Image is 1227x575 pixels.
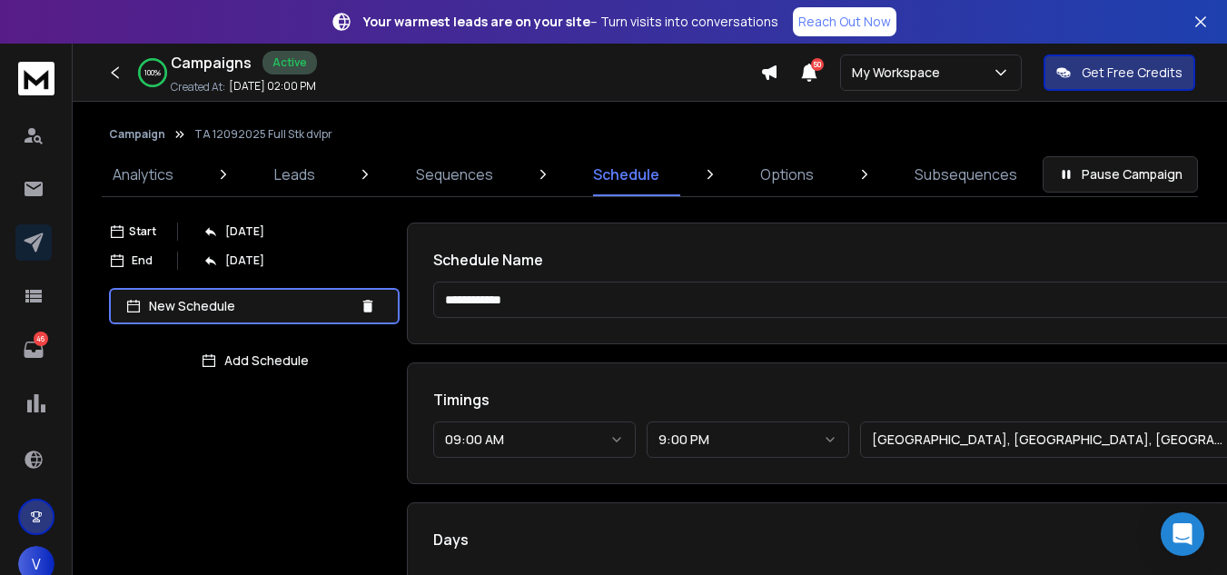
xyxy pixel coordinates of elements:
button: 9:00 PM [647,421,849,458]
a: Subsequences [904,153,1028,196]
p: 46 [34,332,48,346]
h1: Campaigns [171,52,252,74]
button: Add Schedule [109,342,400,379]
div: Active [262,51,317,74]
p: My Workspace [852,64,947,82]
a: Reach Out Now [793,7,896,36]
p: [DATE] [225,224,264,239]
p: Schedule [593,164,659,185]
p: Analytics [113,164,173,185]
p: Get Free Credits [1082,64,1182,82]
a: Sequences [405,153,504,196]
p: Created At: [171,80,225,94]
img: logo [18,62,54,95]
p: – Turn visits into conversations [363,13,778,31]
a: Schedule [582,153,670,196]
a: Options [749,153,825,196]
p: TA 12092025 Full Stk dvlpr [194,127,332,142]
span: 50 [811,58,824,71]
a: Leads [263,153,326,196]
p: End [132,253,153,268]
p: [DATE] 02:00 PM [229,79,316,94]
p: Reach Out Now [798,13,891,31]
div: Open Intercom Messenger [1161,512,1204,556]
p: 100 % [144,67,161,78]
button: Get Free Credits [1044,55,1195,91]
p: [DATE] [225,253,264,268]
button: 09:00 AM [433,421,636,458]
a: Analytics [102,153,184,196]
p: New Schedule [149,297,352,315]
p: Leads [274,164,315,185]
button: Pause Campaign [1043,156,1198,193]
p: Sequences [416,164,493,185]
p: Options [760,164,814,185]
a: 46 [15,332,52,368]
p: Subsequences [915,164,1017,185]
button: Campaign [109,127,165,142]
strong: Your warmest leads are on your site [363,13,590,30]
p: Start [129,224,156,239]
